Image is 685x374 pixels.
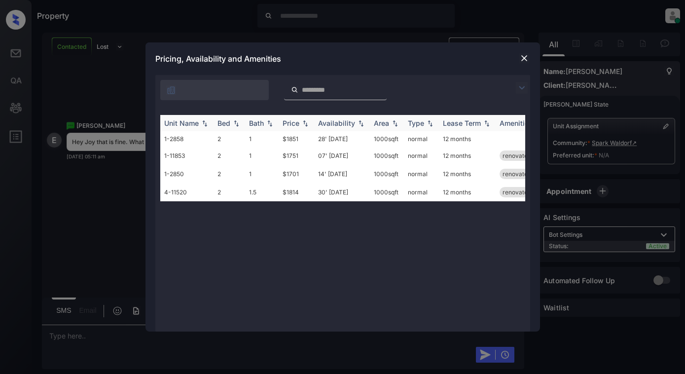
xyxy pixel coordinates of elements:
[291,85,298,94] img: icon-zuma
[404,183,439,201] td: normal
[439,183,496,201] td: 12 months
[160,183,214,201] td: 4-11520
[404,165,439,183] td: normal
[245,183,279,201] td: 1.5
[374,119,389,127] div: Area
[404,131,439,147] td: normal
[439,147,496,165] td: 12 months
[249,119,264,127] div: Bath
[279,147,314,165] td: $1751
[356,120,366,127] img: sorting
[519,53,529,63] img: close
[160,147,214,165] td: 1-11853
[214,183,245,201] td: 2
[503,188,531,196] span: renovated
[214,147,245,165] td: 2
[370,183,404,201] td: 1000 sqft
[166,85,176,95] img: icon-zuma
[314,131,370,147] td: 28' [DATE]
[503,170,531,178] span: renovated
[408,119,424,127] div: Type
[265,120,275,127] img: sorting
[370,147,404,165] td: 1000 sqft
[245,165,279,183] td: 1
[245,147,279,165] td: 1
[500,119,533,127] div: Amenities
[482,120,492,127] img: sorting
[318,119,355,127] div: Availability
[164,119,199,127] div: Unit Name
[283,119,299,127] div: Price
[314,165,370,183] td: 14' [DATE]
[231,120,241,127] img: sorting
[439,131,496,147] td: 12 months
[314,147,370,165] td: 07' [DATE]
[439,165,496,183] td: 12 months
[217,119,230,127] div: Bed
[279,131,314,147] td: $1851
[516,82,528,94] img: icon-zuma
[370,165,404,183] td: 1000 sqft
[314,183,370,201] td: 30' [DATE]
[145,42,540,75] div: Pricing, Availability and Amenities
[214,131,245,147] td: 2
[390,120,400,127] img: sorting
[370,131,404,147] td: 1000 sqft
[160,165,214,183] td: 1-2850
[300,120,310,127] img: sorting
[279,183,314,201] td: $1814
[425,120,435,127] img: sorting
[160,131,214,147] td: 1-2858
[214,165,245,183] td: 2
[404,147,439,165] td: normal
[503,152,531,159] span: renovated
[279,165,314,183] td: $1701
[443,119,481,127] div: Lease Term
[200,120,210,127] img: sorting
[245,131,279,147] td: 1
